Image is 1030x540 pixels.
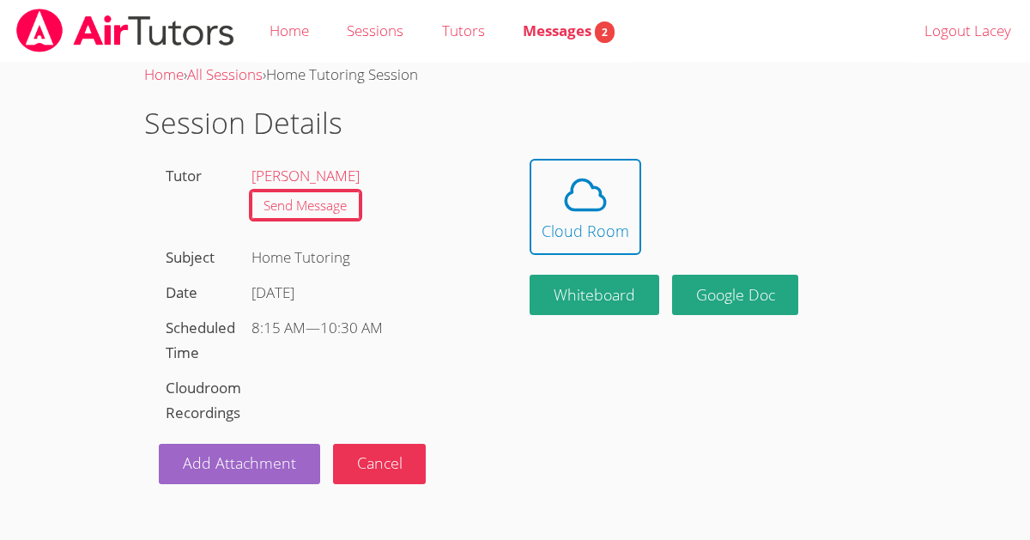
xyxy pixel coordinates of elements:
button: Cancel [333,444,427,484]
button: Whiteboard [530,275,659,315]
span: 2 [595,21,615,43]
button: Cloud Room [530,159,641,255]
div: Home Tutoring [245,240,500,276]
a: Google Doc [672,275,799,315]
label: Cloudroom Recordings [166,378,241,422]
img: airtutors_banner-c4298cdbf04f3fff15de1276eac7730deb9818008684d7c2e4769d2f7ddbe033.png [15,9,236,52]
h1: Session Details [144,101,886,145]
span: 8:15 AM [251,318,306,337]
div: — [251,316,494,341]
a: Send Message [251,191,360,220]
label: Tutor [166,166,202,185]
a: [PERSON_NAME] [251,166,360,185]
a: Add Attachment [159,444,320,484]
a: Home [144,64,184,84]
label: Subject [166,247,215,267]
a: All Sessions [187,64,263,84]
div: Cloud Room [542,219,629,243]
label: Date [166,282,197,302]
span: 10:30 AM [320,318,383,337]
span: Home Tutoring Session [266,64,418,84]
div: › › [144,63,886,88]
span: Messages [523,21,615,40]
div: [DATE] [251,281,494,306]
label: Scheduled Time [166,318,235,362]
